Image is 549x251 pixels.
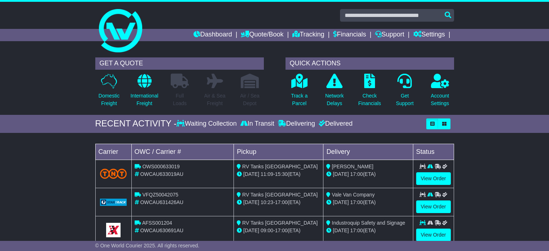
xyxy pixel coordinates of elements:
span: 17:00 [275,199,288,205]
a: AccountSettings [431,73,450,111]
a: Quote/Book [241,29,283,41]
a: Track aParcel [291,73,308,111]
div: - (ETA) [237,227,320,234]
span: 15:30 [275,171,288,177]
span: [DATE] [243,228,259,233]
p: Track a Parcel [291,92,308,107]
div: QUICK ACTIONS [286,57,454,70]
span: OWCAU633019AU [140,171,183,177]
span: [DATE] [243,199,259,205]
td: Carrier [95,144,131,160]
span: [DATE] [333,171,349,177]
span: OWS000633019 [142,164,180,169]
a: View Order [416,172,451,185]
span: OWCAU630691AU [140,228,183,233]
div: (ETA) [326,227,410,234]
div: Delivering [276,120,317,128]
span: 17:00 [275,228,288,233]
img: TNT_Domestic.png [100,169,127,178]
span: [PERSON_NAME] [332,164,373,169]
p: Full Loads [171,92,189,107]
p: Account Settings [431,92,449,107]
a: InternationalFreight [130,73,158,111]
span: © One World Courier 2025. All rights reserved. [95,243,200,248]
div: RECENT ACTIVITY - [95,118,177,129]
p: Air / Sea Depot [240,92,260,107]
div: (ETA) [326,199,410,206]
div: In Transit [239,120,276,128]
div: Waiting Collection [177,120,238,128]
td: OWC / Carrier # [131,144,234,160]
p: Air & Sea Freight [204,92,225,107]
span: [DATE] [243,171,259,177]
p: Network Delays [325,92,344,107]
span: Industroquip Safety and Signage [332,220,405,226]
span: [DATE] [333,199,349,205]
div: - (ETA) [237,199,320,206]
p: International Freight [130,92,158,107]
div: Delivered [317,120,353,128]
a: Financials [333,29,366,41]
a: Dashboard [193,29,232,41]
a: Tracking [292,29,324,41]
a: Settings [413,29,445,41]
span: AFSS001204 [142,220,172,226]
span: 17:00 [350,199,363,205]
span: Vale Van Company [332,192,375,198]
a: DomesticFreight [98,73,120,111]
a: GetSupport [396,73,414,111]
p: Get Support [396,92,414,107]
div: - (ETA) [237,170,320,178]
td: Status [413,144,454,160]
span: 09:00 [261,228,273,233]
img: GetCarrierServiceLogo [100,199,127,206]
a: NetworkDelays [325,73,344,111]
span: 17:00 [350,228,363,233]
img: GetCarrierServiceLogo [106,223,121,237]
span: RV Tanks [GEOGRAPHIC_DATA] [242,164,318,169]
span: VFQZ50042075 [142,192,178,198]
a: View Order [416,229,451,241]
span: 17:00 [350,171,363,177]
span: 10:23 [261,199,273,205]
span: RV Tanks [GEOGRAPHIC_DATA] [242,220,318,226]
a: View Order [416,200,451,213]
div: (ETA) [326,170,410,178]
p: Domestic Freight [99,92,119,107]
span: [DATE] [333,228,349,233]
span: 11:09 [261,171,273,177]
span: OWCAU631426AU [140,199,183,205]
td: Pickup [234,144,323,160]
a: CheckFinancials [358,73,382,111]
p: Check Financials [358,92,381,107]
a: Support [375,29,404,41]
td: Delivery [323,144,413,160]
div: GET A QUOTE [95,57,264,70]
span: RV Tanks [GEOGRAPHIC_DATA] [242,192,318,198]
